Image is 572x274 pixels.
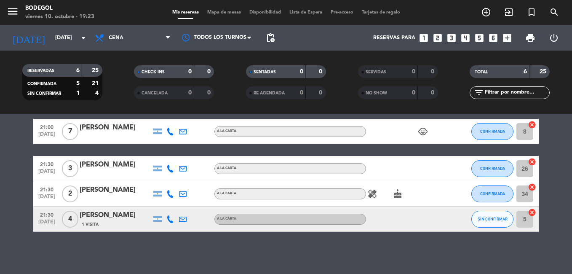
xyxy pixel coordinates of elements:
i: filter_list [474,88,484,98]
i: search [549,7,559,17]
span: CONFIRMADA [480,191,505,196]
i: add_box [502,32,513,43]
span: [DATE] [36,194,57,204]
i: menu [6,5,19,18]
span: A LA CARTA [217,129,236,133]
strong: 1 [76,90,80,96]
i: healing [367,189,377,199]
i: looks_one [418,32,429,43]
button: SIN CONFIRMAR [471,211,513,228]
span: 3 [62,160,78,177]
span: 21:30 [36,184,57,194]
i: cancel [528,121,536,129]
strong: 0 [412,90,415,96]
i: exit_to_app [504,7,514,17]
span: Disponibilidad [245,10,285,15]
i: cake [393,189,403,199]
div: [PERSON_NAME] [80,159,151,170]
span: CHECK INS [142,70,165,74]
span: Mis reservas [168,10,203,15]
span: TOTAL [475,70,488,74]
span: A LA CARTA [217,167,236,170]
span: CANCELADA [142,91,168,95]
span: Lista de Espera [285,10,326,15]
span: A LA CARTA [217,192,236,195]
button: CONFIRMADA [471,160,513,177]
strong: 0 [207,90,212,96]
button: CONFIRMADA [471,123,513,140]
div: [PERSON_NAME] [80,185,151,196]
strong: 0 [431,69,436,75]
strong: 6 [76,67,80,73]
span: 21:00 [36,122,57,132]
strong: 0 [300,69,303,75]
button: menu [6,5,19,21]
strong: 25 [540,69,548,75]
i: looks_3 [446,32,457,43]
i: looks_two [432,32,443,43]
strong: 0 [412,69,415,75]
strong: 0 [207,69,212,75]
span: Pre-acceso [326,10,358,15]
span: [DATE] [36,132,57,141]
span: Cena [109,35,123,41]
span: A LA CARTA [217,217,236,220]
span: 1 Visita [82,221,99,228]
span: 4 [62,211,78,228]
strong: 0 [319,90,324,96]
i: looks_5 [474,32,485,43]
span: [DATE] [36,219,57,229]
strong: 0 [431,90,436,96]
strong: 25 [92,67,100,73]
div: Bodegol [25,4,94,13]
span: 21:30 [36,210,57,219]
span: [DATE] [36,169,57,178]
strong: 6 [524,69,527,75]
i: cancel [528,208,536,217]
span: pending_actions [265,33,275,43]
span: 2 [62,185,78,202]
input: Filtrar por nombre... [484,88,549,97]
i: child_care [418,126,428,137]
span: print [525,33,535,43]
strong: 0 [188,90,192,96]
button: CONFIRMADA [471,185,513,202]
span: RESERVADAS [27,69,54,73]
span: 7 [62,123,78,140]
i: [DATE] [6,29,51,47]
i: looks_4 [460,32,471,43]
i: power_settings_new [549,33,559,43]
div: [PERSON_NAME] [80,122,151,133]
span: NO SHOW [366,91,387,95]
strong: 21 [92,81,100,86]
i: looks_6 [488,32,499,43]
strong: 0 [319,69,324,75]
i: arrow_drop_down [78,33,88,43]
strong: 0 [300,90,303,96]
span: Tarjetas de regalo [358,10,404,15]
span: Reservas para [373,35,415,41]
span: SIN CONFIRMAR [478,217,508,221]
span: Mapa de mesas [203,10,245,15]
span: CONFIRMADA [480,129,505,134]
div: LOG OUT [542,25,566,51]
span: SIN CONFIRMAR [27,91,61,96]
i: add_circle_outline [481,7,491,17]
span: CONFIRMADA [480,166,505,171]
i: turned_in_not [527,7,537,17]
div: [PERSON_NAME] [80,210,151,221]
span: SENTADAS [254,70,276,74]
i: cancel [528,158,536,166]
i: cancel [528,183,536,191]
div: viernes 10. octubre - 19:23 [25,13,94,21]
span: SERVIDAS [366,70,386,74]
span: CONFIRMADA [27,82,56,86]
strong: 5 [76,81,80,86]
span: 21:30 [36,159,57,169]
strong: 4 [95,90,100,96]
strong: 0 [188,69,192,75]
span: RE AGENDADA [254,91,285,95]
